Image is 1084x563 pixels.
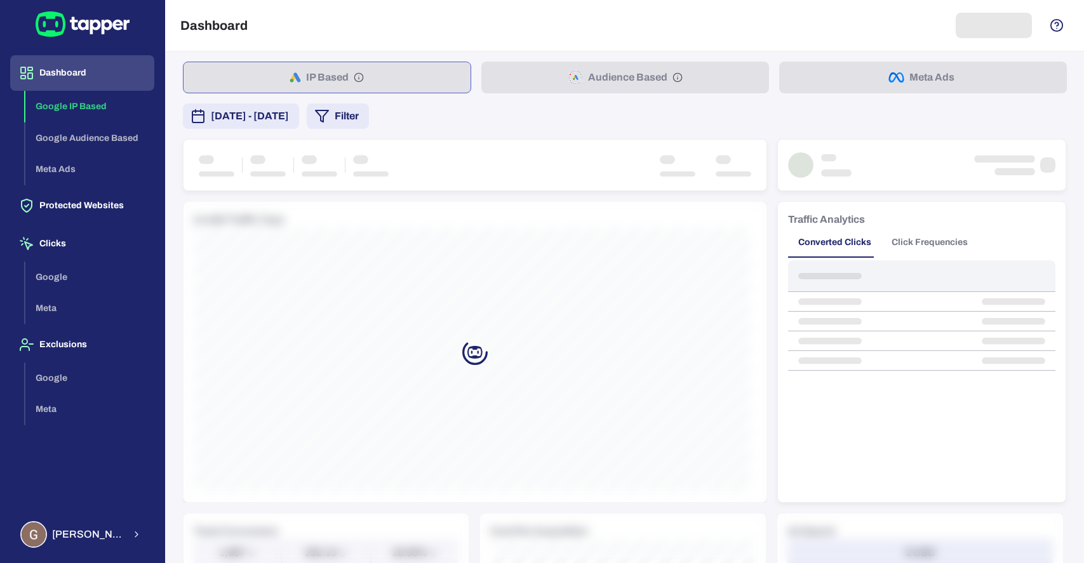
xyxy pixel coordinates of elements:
[10,516,154,553] button: Guillaume Lebelle[PERSON_NAME] Lebelle
[52,528,124,541] span: [PERSON_NAME] Lebelle
[22,522,46,546] img: Guillaume Lebelle
[211,109,289,124] span: [DATE] - [DATE]
[10,338,154,349] a: Exclusions
[10,327,154,362] button: Exclusions
[183,103,299,129] button: [DATE] - [DATE]
[788,227,881,258] button: Converted Clicks
[10,55,154,91] button: Dashboard
[10,199,154,210] a: Protected Websites
[180,18,248,33] h5: Dashboard
[10,188,154,223] button: Protected Websites
[10,67,154,77] a: Dashboard
[10,237,154,248] a: Clicks
[881,227,978,258] button: Click Frequencies
[10,226,154,262] button: Clicks
[788,212,865,227] h6: Traffic Analytics
[307,103,369,129] button: Filter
